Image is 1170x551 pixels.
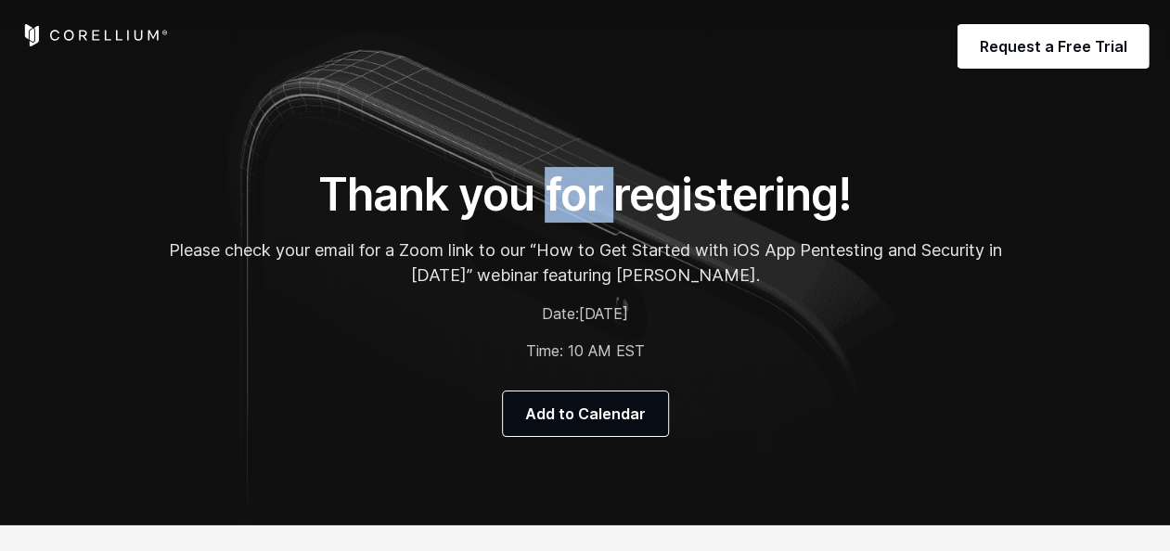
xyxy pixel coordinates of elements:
span: Request a Free Trial [980,35,1127,58]
a: Add to Calendar [503,391,668,436]
p: Time: 10 AM EST [168,340,1003,362]
p: Please check your email for a Zoom link to our “How to Get Started with iOS App Pentesting and Se... [168,237,1003,288]
span: [DATE] [579,304,628,323]
a: Corellium Home [21,24,169,46]
a: Request a Free Trial [958,24,1150,69]
span: Add to Calendar [525,403,646,425]
p: Date: [168,302,1003,325]
h1: Thank you for registering! [168,167,1003,223]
